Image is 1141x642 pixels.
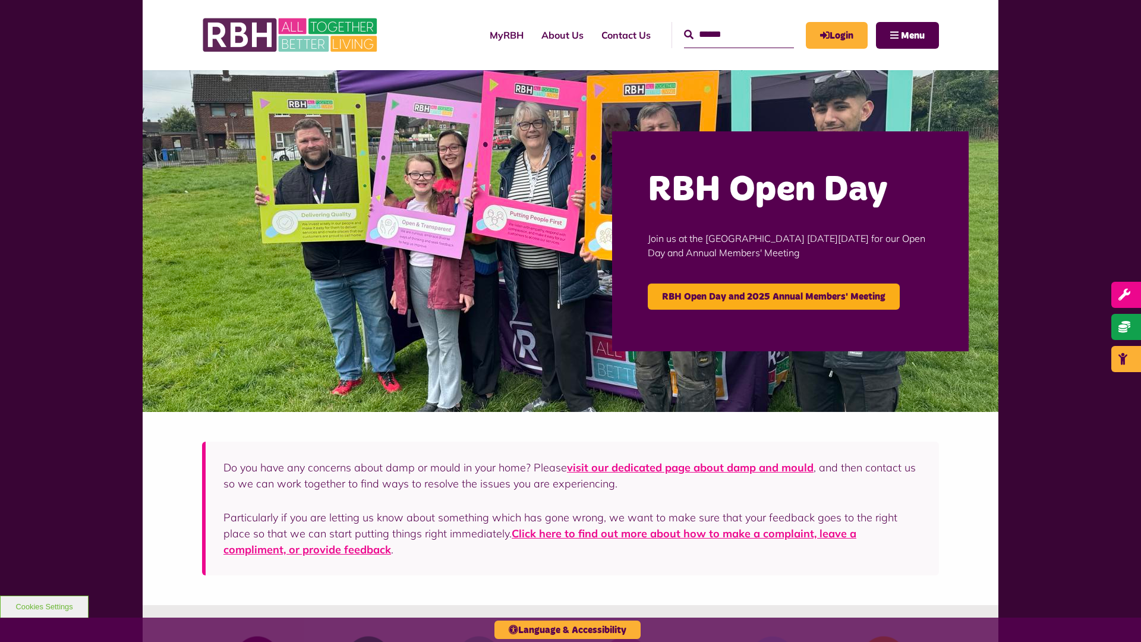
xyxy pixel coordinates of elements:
h2: RBH Open Day [648,167,933,213]
a: MyRBH [481,19,532,51]
button: Navigation [876,22,939,49]
p: Particularly if you are letting us know about something which has gone wrong, we want to make sur... [223,509,921,558]
button: Language & Accessibility [494,621,641,639]
img: RBH [202,12,380,58]
p: Do you have any concerns about damp or mould in your home? Please , and then contact us so we can... [223,460,921,492]
iframe: Netcall Web Assistant for live chat [1088,588,1141,642]
img: Image (22) [143,70,998,412]
span: Menu [901,31,925,40]
a: visit our dedicated page about damp and mould [567,461,814,474]
p: Join us at the [GEOGRAPHIC_DATA] [DATE][DATE] for our Open Day and Annual Members' Meeting [648,213,933,278]
a: Click here to find out more about how to make a complaint, leave a compliment, or provide feedback [223,527,856,556]
a: MyRBH [806,22,868,49]
a: RBH Open Day and 2025 Annual Members' Meeting [648,284,900,310]
a: Contact Us [592,19,660,51]
a: About Us [532,19,592,51]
